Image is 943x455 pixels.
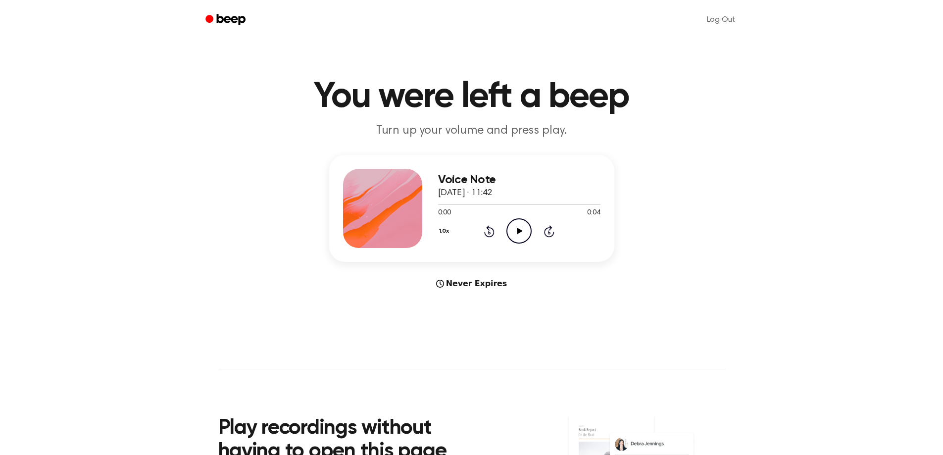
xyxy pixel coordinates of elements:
[218,79,725,115] h1: You were left a beep
[199,10,254,30] a: Beep
[329,278,614,290] div: Never Expires
[282,123,662,139] p: Turn up your volume and press play.
[438,189,493,198] span: [DATE] · 11:42
[438,223,453,240] button: 1.0x
[438,173,600,187] h3: Voice Note
[697,8,745,32] a: Log Out
[438,208,451,218] span: 0:00
[587,208,600,218] span: 0:04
